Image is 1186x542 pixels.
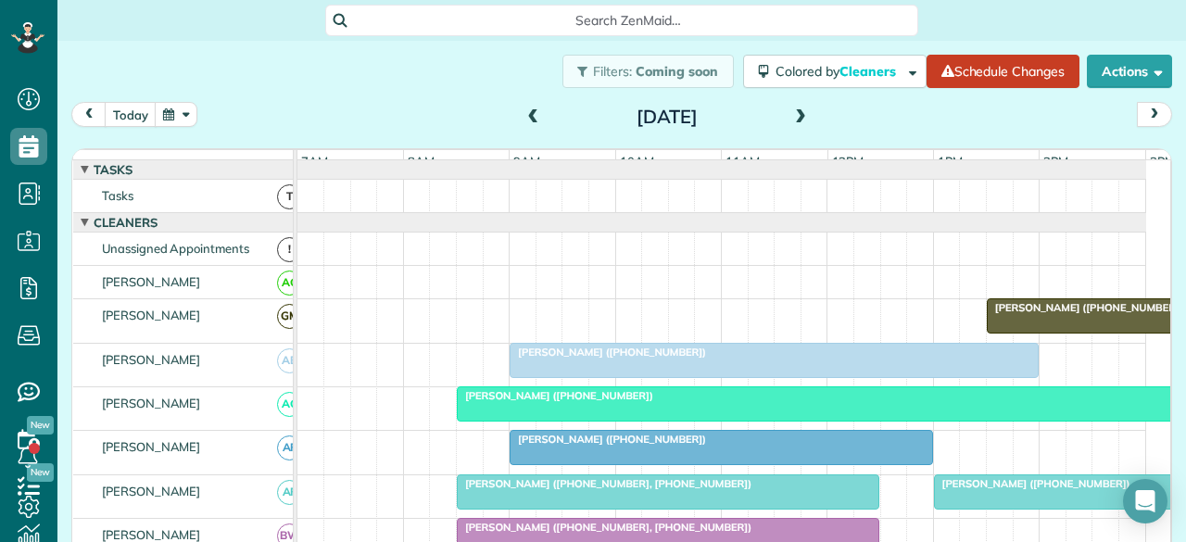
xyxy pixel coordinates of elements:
[1137,102,1172,127] button: next
[456,477,752,490] span: [PERSON_NAME] ([PHONE_NUMBER], [PHONE_NUMBER])
[98,352,205,367] span: [PERSON_NAME]
[98,308,205,322] span: [PERSON_NAME]
[27,416,54,435] span: New
[98,274,205,289] span: [PERSON_NAME]
[1040,154,1072,169] span: 2pm
[456,389,654,402] span: [PERSON_NAME] ([PHONE_NUMBER])
[90,215,161,230] span: Cleaners
[277,271,302,296] span: AC
[98,527,205,542] span: [PERSON_NAME]
[277,304,302,329] span: GM
[934,154,966,169] span: 1pm
[616,154,658,169] span: 10am
[98,439,205,454] span: [PERSON_NAME]
[509,433,707,446] span: [PERSON_NAME] ([PHONE_NUMBER])
[839,63,899,80] span: Cleaners
[98,484,205,498] span: [PERSON_NAME]
[404,154,438,169] span: 8am
[277,184,302,209] span: T
[1123,479,1167,523] div: Open Intercom Messenger
[722,154,763,169] span: 11am
[1087,55,1172,88] button: Actions
[277,480,302,505] span: AF
[509,346,707,359] span: [PERSON_NAME] ([PHONE_NUMBER])
[297,154,332,169] span: 7am
[636,63,719,80] span: Coming soon
[105,102,157,127] button: today
[986,301,1184,314] span: [PERSON_NAME] ([PHONE_NUMBER])
[456,521,752,534] span: [PERSON_NAME] ([PHONE_NUMBER], [PHONE_NUMBER])
[71,102,107,127] button: prev
[933,477,1131,490] span: [PERSON_NAME] ([PHONE_NUMBER])
[1146,154,1179,169] span: 3pm
[98,188,137,203] span: Tasks
[277,435,302,460] span: AF
[593,63,632,80] span: Filters:
[90,162,136,177] span: Tasks
[510,154,544,169] span: 9am
[277,392,302,417] span: AC
[743,55,927,88] button: Colored byCleaners
[927,55,1079,88] a: Schedule Changes
[98,241,253,256] span: Unassigned Appointments
[277,348,302,373] span: AB
[277,237,302,262] span: !
[776,63,902,80] span: Colored by
[828,154,868,169] span: 12pm
[98,396,205,410] span: [PERSON_NAME]
[551,107,783,127] h2: [DATE]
